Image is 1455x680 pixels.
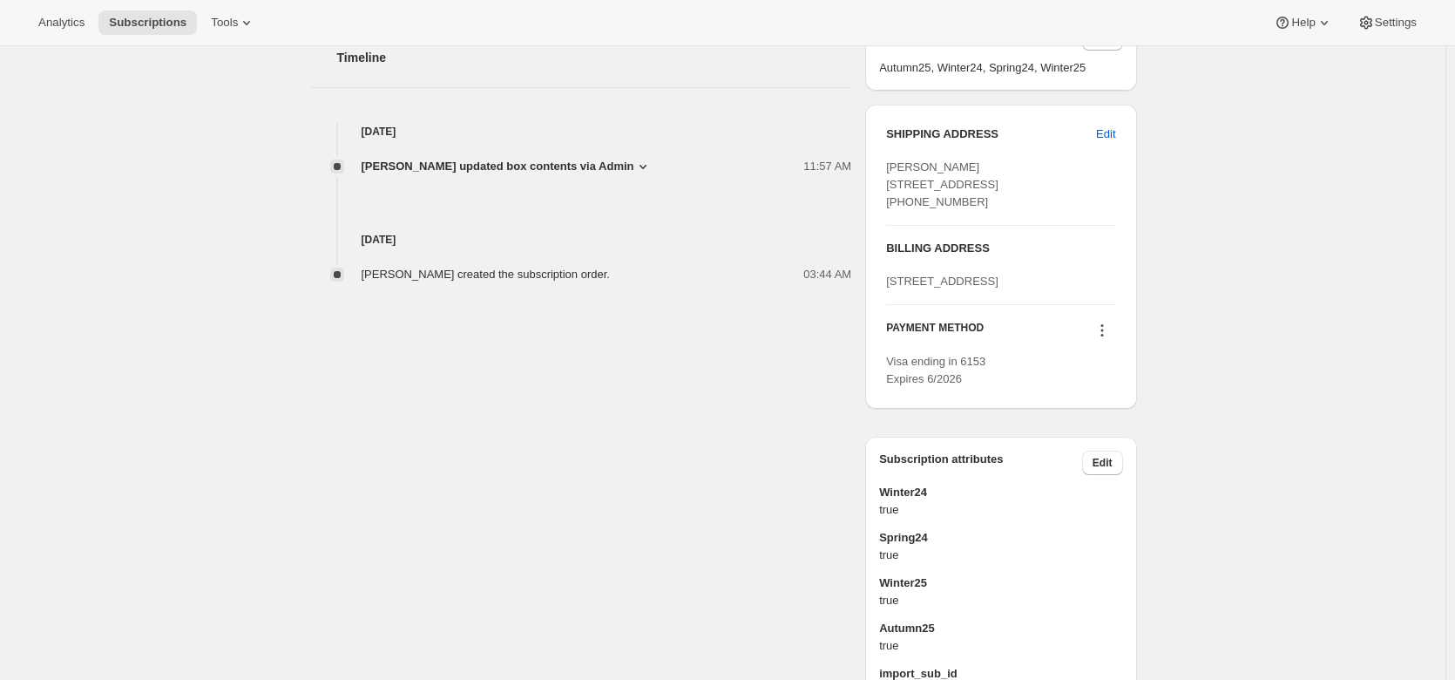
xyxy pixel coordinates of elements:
[1375,16,1417,30] span: Settings
[879,637,1122,655] span: true
[879,484,1122,501] span: Winter24
[879,529,1122,547] span: Spring24
[879,620,1122,637] span: Autumn25
[886,355,985,385] span: Visa ending in 6153 Expires 6/2026
[1096,126,1115,143] span: Edit
[38,16,85,30] span: Analytics
[1093,456,1113,470] span: Edit
[109,16,186,30] span: Subscriptions
[1347,10,1427,35] button: Settings
[803,266,851,283] span: 03:44 AM
[879,451,1082,475] h3: Subscription attributes
[879,575,1122,592] span: Winter25
[886,321,984,344] h3: PAYMENT METHOD
[886,126,1096,143] h3: SHIPPING ADDRESS
[211,16,238,30] span: Tools
[1082,451,1123,475] button: Edit
[1263,10,1343,35] button: Help
[362,268,610,281] span: [PERSON_NAME] created the subscription order.
[886,160,998,208] span: [PERSON_NAME] [STREET_ADDRESS] [PHONE_NUMBER]
[200,10,266,35] button: Tools
[879,501,1122,519] span: true
[886,275,998,288] span: [STREET_ADDRESS]
[309,231,852,248] h4: [DATE]
[337,49,852,66] h2: Timeline
[1086,120,1126,148] button: Edit
[362,158,652,175] button: [PERSON_NAME] updated box contents via Admin
[879,592,1122,609] span: true
[28,10,95,35] button: Analytics
[879,547,1122,564] span: true
[803,158,851,175] span: 11:57 AM
[362,158,634,175] span: [PERSON_NAME] updated box contents via Admin
[886,240,1115,257] h3: BILLING ADDRESS
[98,10,197,35] button: Subscriptions
[1291,16,1315,30] span: Help
[879,59,1122,77] span: Autumn25, Winter24, Spring24, Winter25
[309,123,852,140] h4: [DATE]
